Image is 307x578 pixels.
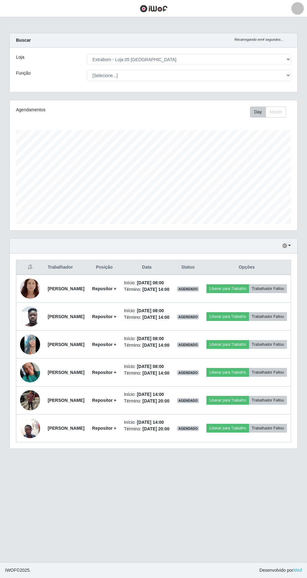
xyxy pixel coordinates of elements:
[124,342,170,349] li: Término:
[44,260,88,275] th: Trabalhador
[249,312,287,321] button: Trabalhador Faltou
[206,424,249,433] button: Liberar para Trabalho
[48,314,84,319] strong: [PERSON_NAME]
[124,391,170,398] li: Início:
[206,368,249,377] button: Liberar para Trabalho
[124,280,170,286] li: Início:
[124,398,170,404] li: Término:
[177,426,199,431] span: AGENDADO
[249,368,287,377] button: Trabalhador Faltou
[16,107,125,113] div: Agendamentos
[249,340,287,349] button: Trabalhador Faltou
[143,287,169,292] time: [DATE] 14:00
[92,342,116,347] strong: Repositor +
[124,426,170,432] li: Término:
[143,343,169,348] time: [DATE] 14:00
[16,54,24,60] label: Loja
[250,107,291,118] div: Toolbar with button groups
[137,420,164,425] time: [DATE] 14:00
[92,426,116,431] strong: Repositor +
[20,359,40,386] img: 1755991317479.jpeg
[206,396,249,405] button: Liberar para Trabalho
[143,315,169,320] time: [DATE] 14:00
[20,390,40,410] img: 1754093291666.jpeg
[143,398,169,403] time: [DATE] 20:00
[293,568,302,573] a: iWof
[249,424,287,433] button: Trabalhador Faltou
[124,419,170,426] li: Início:
[92,370,116,375] strong: Repositor +
[206,340,249,349] button: Liberar para Trabalho
[177,398,199,403] span: AGENDADO
[124,363,170,370] li: Início:
[48,426,84,431] strong: [PERSON_NAME]
[177,314,199,319] span: AGENDADO
[137,280,164,285] time: [DATE] 08:00
[266,107,286,118] button: Month
[137,392,164,397] time: [DATE] 14:00
[16,38,31,43] strong: Buscar
[137,364,164,369] time: [DATE] 08:00
[124,314,170,321] li: Término:
[249,396,287,405] button: Trabalhador Faltou
[20,415,40,441] img: 1756672317215.jpeg
[177,370,199,375] span: AGENDADO
[250,107,266,118] button: Day
[124,370,170,376] li: Término:
[16,70,31,76] label: Função
[20,276,40,301] img: 1750290753339.jpeg
[124,335,170,342] li: Início:
[48,370,84,375] strong: [PERSON_NAME]
[177,286,199,292] span: AGENDADO
[206,284,249,293] button: Liberar para Trabalho
[173,260,203,275] th: Status
[234,38,284,41] i: Recarregando em 4 segundos...
[88,260,120,275] th: Posição
[92,314,116,319] strong: Repositor +
[143,370,169,376] time: [DATE] 14:00
[203,260,291,275] th: Opções
[124,286,170,293] li: Término:
[143,426,169,431] time: [DATE] 20:00
[48,342,84,347] strong: [PERSON_NAME]
[48,398,84,403] strong: [PERSON_NAME]
[250,107,286,118] div: First group
[140,5,168,13] img: CoreUI Logo
[124,307,170,314] li: Início:
[177,342,199,347] span: AGENDADO
[20,303,40,330] img: 1752240503599.jpeg
[5,567,31,574] span: © 2025 .
[137,336,164,341] time: [DATE] 08:00
[120,260,174,275] th: Data
[48,286,84,291] strong: [PERSON_NAME]
[5,568,17,573] span: IWOF
[92,286,116,291] strong: Repositor +
[249,284,287,293] button: Trabalhador Faltou
[92,398,116,403] strong: Repositor +
[259,567,302,574] span: Desenvolvido por
[206,312,249,321] button: Liberar para Trabalho
[20,322,40,367] img: 1755380382994.jpeg
[137,308,164,313] time: [DATE] 08:00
